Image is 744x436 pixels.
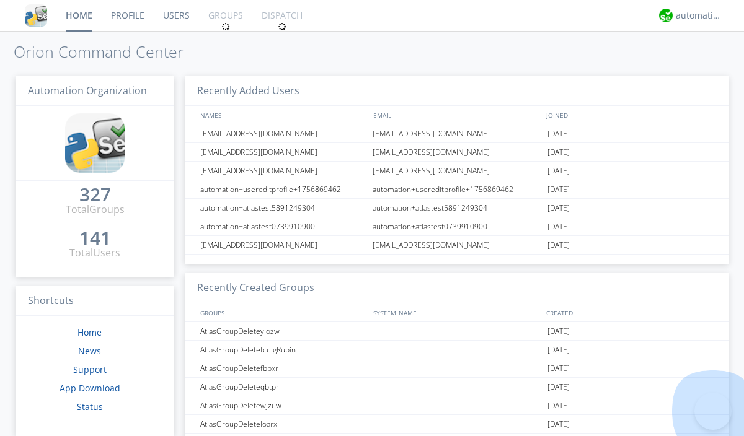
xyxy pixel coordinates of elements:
img: spin.svg [278,22,286,31]
span: [DATE] [547,359,570,378]
div: [EMAIL_ADDRESS][DOMAIN_NAME] [197,236,369,254]
div: [EMAIL_ADDRESS][DOMAIN_NAME] [370,143,544,161]
div: AtlasGroupDeletefculgRubin [197,341,369,359]
a: [EMAIL_ADDRESS][DOMAIN_NAME][EMAIL_ADDRESS][DOMAIN_NAME][DATE] [185,143,728,162]
div: EMAIL [370,106,543,124]
a: Support [73,364,107,375]
a: [EMAIL_ADDRESS][DOMAIN_NAME][EMAIL_ADDRESS][DOMAIN_NAME][DATE] [185,162,728,180]
img: cddb5a64eb264b2086981ab96f4c1ba7 [65,113,125,173]
a: automation+usereditprofile+1756869462automation+usereditprofile+1756869462[DATE] [185,180,728,199]
div: Total Users [69,246,120,260]
span: [DATE] [547,162,570,180]
img: cddb5a64eb264b2086981ab96f4c1ba7 [25,4,47,27]
a: [EMAIL_ADDRESS][DOMAIN_NAME][EMAIL_ADDRESS][DOMAIN_NAME][DATE] [185,236,728,255]
div: AtlasGroupDeleteqbtpr [197,378,369,396]
a: 327 [79,188,111,203]
div: JOINED [543,106,717,124]
div: automation+atlastest5891249304 [370,199,544,217]
div: [EMAIL_ADDRESS][DOMAIN_NAME] [370,124,544,142]
a: AtlasGroupDeletewjzuw[DATE] [185,396,728,415]
iframe: Toggle Customer Support [694,393,732,430]
a: App Download [60,382,120,394]
div: automation+atlastest0739910900 [197,217,369,235]
h3: Recently Created Groups [185,273,728,303]
a: AtlasGroupDeleteloarx[DATE] [185,415,728,434]
div: 141 [79,232,111,244]
div: [EMAIL_ADDRESS][DOMAIN_NAME] [370,236,544,254]
span: [DATE] [547,396,570,415]
span: [DATE] [547,341,570,359]
div: AtlasGroupDeleteyiozw [197,322,369,340]
div: AtlasGroupDeletefbpxr [197,359,369,377]
div: automation+atlastest5891249304 [197,199,369,217]
div: [EMAIL_ADDRESS][DOMAIN_NAME] [197,124,369,142]
a: automation+atlastest5891249304automation+atlastest5891249304[DATE] [185,199,728,217]
a: [EMAIL_ADDRESS][DOMAIN_NAME][EMAIL_ADDRESS][DOMAIN_NAME][DATE] [185,124,728,143]
span: [DATE] [547,236,570,255]
div: Total Groups [66,203,125,217]
a: automation+atlastest0739910900automation+atlastest0739910900[DATE] [185,217,728,236]
img: spin.svg [221,22,230,31]
div: automation+atlastest0739910900 [370,217,544,235]
div: automation+atlas [676,9,722,22]
div: [EMAIL_ADDRESS][DOMAIN_NAME] [370,162,544,180]
span: Automation Organization [28,84,147,97]
span: [DATE] [547,199,570,217]
span: [DATE] [547,143,570,162]
div: AtlasGroupDeletewjzuw [197,396,369,414]
div: AtlasGroupDeleteloarx [197,415,369,433]
div: automation+usereditprofile+1756869462 [370,180,544,198]
h3: Shortcuts [15,286,174,316]
span: [DATE] [547,124,570,143]
div: [EMAIL_ADDRESS][DOMAIN_NAME] [197,162,369,180]
img: d2d01cd9b4174d08988066c6d424eccd [659,9,673,22]
a: AtlasGroupDeleteqbtpr[DATE] [185,378,728,396]
a: AtlasGroupDeletefbpxr[DATE] [185,359,728,378]
a: Home [77,326,102,338]
div: 327 [79,188,111,201]
a: 141 [79,232,111,246]
div: SYSTEM_NAME [370,303,543,321]
span: [DATE] [547,217,570,236]
span: [DATE] [547,180,570,199]
a: AtlasGroupDeleteyiozw[DATE] [185,322,728,341]
div: NAMES [197,106,367,124]
div: GROUPS [197,303,367,321]
div: [EMAIL_ADDRESS][DOMAIN_NAME] [197,143,369,161]
div: CREATED [543,303,717,321]
a: News [78,345,101,357]
h3: Recently Added Users [185,76,728,107]
span: [DATE] [547,322,570,341]
a: Status [77,401,103,412]
a: AtlasGroupDeletefculgRubin[DATE] [185,341,728,359]
span: [DATE] [547,415,570,434]
div: automation+usereditprofile+1756869462 [197,180,369,198]
span: [DATE] [547,378,570,396]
